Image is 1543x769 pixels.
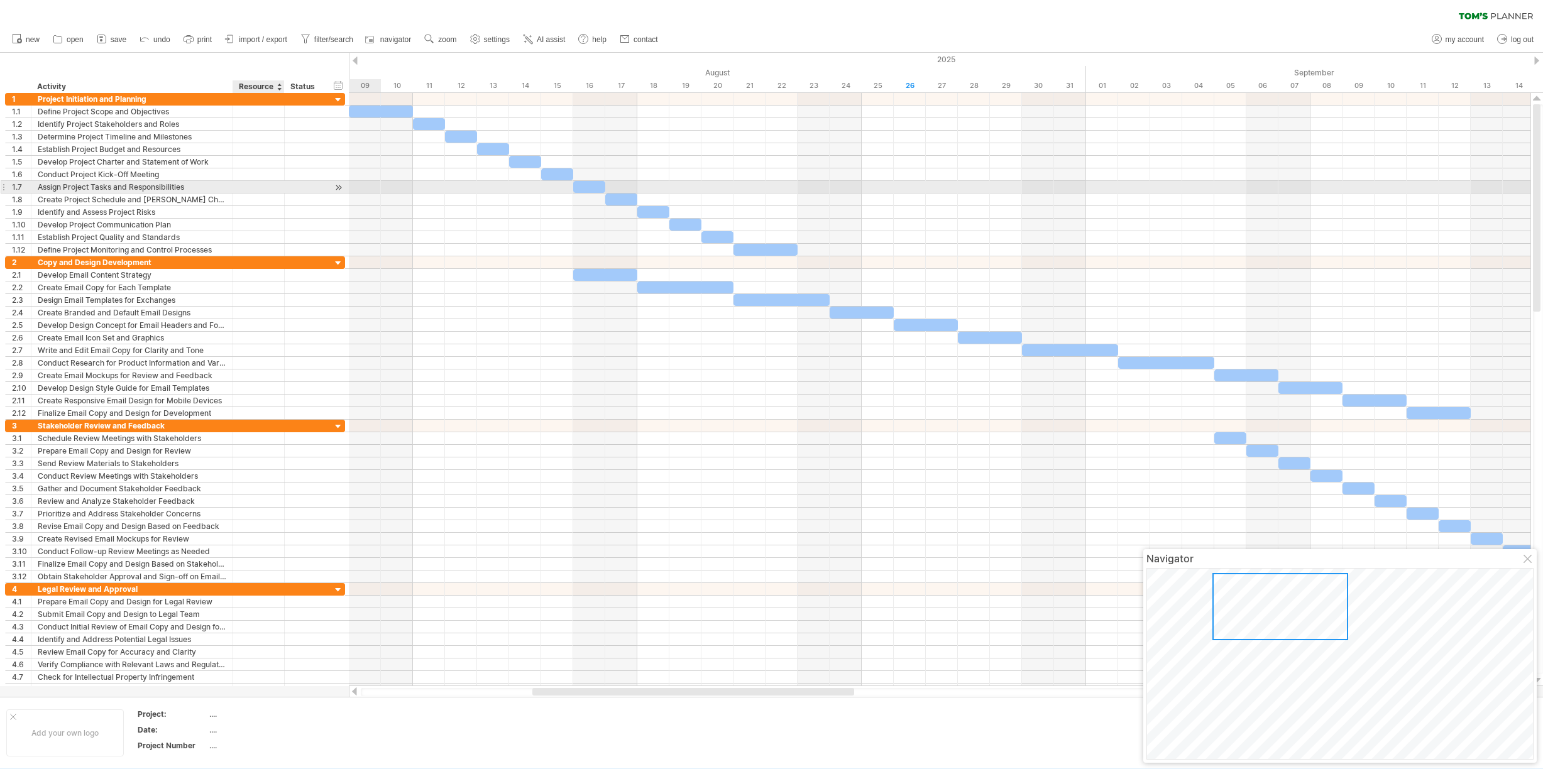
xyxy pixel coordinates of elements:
div: 1.11 [12,231,31,243]
div: Finalize Email Copy and Design for Development [38,407,226,419]
div: Create Responsive Email Design for Mobile Devices [38,395,226,406]
div: Friday, 5 September 2025 [1214,79,1246,92]
div: Prepare Email Copy and Design for Legal Review [38,596,226,608]
div: Identify and Address Potential Legal Issues [38,633,226,645]
div: Design Email Templates for Exchanges [38,294,226,306]
a: navigator [363,31,415,48]
div: Date: [138,724,207,735]
div: Identify and Assess Project Risks [38,206,226,218]
div: Prioritize and Address Stakeholder Concerns [38,508,226,520]
div: Conduct Project Kick-Off Meeting [38,168,226,180]
div: Sunday, 14 September 2025 [1503,79,1535,92]
div: Review Email Copy for Accuracy and Clarity [38,646,226,658]
span: my account [1446,35,1484,44]
div: 2.11 [12,395,31,406]
div: Create Branded and Default Email Designs [38,307,226,319]
a: contact [617,31,662,48]
div: Schedule Review Meetings with Stakeholders [38,432,226,444]
div: 1.1 [12,106,31,117]
div: 1.12 [12,244,31,256]
div: 1.8 [12,194,31,205]
div: 3.5 [12,483,31,494]
span: open [67,35,84,44]
a: filter/search [297,31,357,48]
div: Project: [138,709,207,719]
div: 2.7 [12,344,31,356]
div: .... [209,724,315,735]
div: 3.12 [12,570,31,582]
div: 3.2 [12,445,31,457]
div: Wednesday, 3 September 2025 [1150,79,1182,92]
div: Sunday, 10 August 2025 [381,79,413,92]
a: AI assist [520,31,569,48]
div: 4.6 [12,658,31,670]
div: Tuesday, 26 August 2025 [894,79,926,92]
div: 4.2 [12,608,31,620]
div: Gather and Document Stakeholder Feedback [38,483,226,494]
a: save [94,31,130,48]
div: .... [209,740,315,751]
div: Wednesday, 20 August 2025 [701,79,733,92]
a: log out [1494,31,1537,48]
div: 3.9 [12,533,31,545]
div: Thursday, 14 August 2025 [509,79,541,92]
span: filter/search [314,35,353,44]
div: Wednesday, 13 August 2025 [477,79,509,92]
div: Navigator [1146,552,1534,565]
div: 2.6 [12,332,31,344]
div: Define Project Scope and Objectives [38,106,226,117]
span: print [197,35,212,44]
div: Create Email Mockups for Review and Feedback [38,369,226,381]
div: Create Revised Email Mockups for Review [38,533,226,545]
div: Sunday, 17 August 2025 [605,79,637,92]
div: Tuesday, 12 August 2025 [445,79,477,92]
span: navigator [380,35,411,44]
span: settings [484,35,510,44]
span: new [26,35,40,44]
div: Create Email Icon Set and Graphics [38,332,226,344]
div: 1 [12,93,31,105]
div: Send Review Materials to Stakeholders [38,457,226,469]
div: Sunday, 31 August 2025 [1054,79,1086,92]
div: Copy and Design Development [38,256,226,268]
div: 2.10 [12,382,31,394]
div: Develop Email Content Strategy [38,269,226,281]
div: August 2025 [92,66,1086,79]
div: Saturday, 23 August 2025 [798,79,830,92]
a: import / export [222,31,291,48]
div: Friday, 22 August 2025 [766,79,798,92]
div: Thursday, 4 September 2025 [1182,79,1214,92]
div: 1.9 [12,206,31,218]
div: Saturday, 16 August 2025 [573,79,605,92]
div: 3 [12,420,31,432]
div: Sunday, 7 September 2025 [1278,79,1310,92]
a: open [50,31,87,48]
div: Activity [37,80,226,93]
div: Monday, 1 September 2025 [1086,79,1118,92]
span: AI assist [537,35,565,44]
div: Write and Edit Email Copy for Clarity and Tone [38,344,226,356]
div: Determine Project Timeline and Milestones [38,131,226,143]
div: Identify Project Stakeholders and Roles [38,118,226,130]
div: Create Email Copy for Each Template [38,281,226,293]
div: 2.4 [12,307,31,319]
div: 2.1 [12,269,31,281]
div: Monday, 11 August 2025 [413,79,445,92]
div: Friday, 29 August 2025 [990,79,1022,92]
div: Obtain Stakeholder Approval and Sign-off on Email Copy and Design [38,570,226,582]
div: 4.8 [12,684,31,695]
div: Review and Analyze Stakeholder Feedback [38,495,226,507]
div: 4 [12,583,31,595]
div: Verify Compliance with Relevant Laws and Regulations [38,658,226,670]
div: 1.4 [12,143,31,155]
span: contact [634,35,658,44]
div: Define Project Monitoring and Control Processes [38,244,226,256]
a: my account [1429,31,1488,48]
div: Saturday, 13 September 2025 [1471,79,1503,92]
div: 3.4 [12,470,31,482]
div: Saturday, 6 September 2025 [1246,79,1278,92]
div: Resource [239,80,277,93]
div: Project Number [138,740,207,751]
div: Tuesday, 2 September 2025 [1118,79,1150,92]
div: Conduct Review Meetings with Stakeholders [38,470,226,482]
